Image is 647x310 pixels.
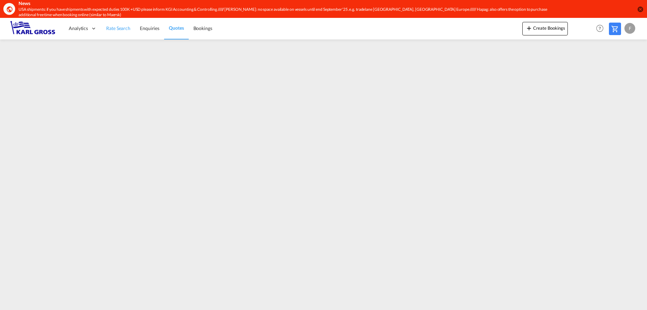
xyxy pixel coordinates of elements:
[19,7,548,18] div: USA shipments: if you have shipments with expected duties 100K +USD please inform KGI Accounting ...
[10,21,56,36] img: 3269c73066d711f095e541db4db89301.png
[637,6,644,12] button: icon-close-circle
[6,6,13,12] md-icon: icon-earth
[189,18,217,39] a: Bookings
[594,23,606,34] span: Help
[164,18,188,39] a: Quotes
[594,23,609,35] div: Help
[522,22,568,35] button: icon-plus 400-fgCreate Bookings
[193,25,212,31] span: Bookings
[169,25,184,31] span: Quotes
[525,24,533,32] md-icon: icon-plus 400-fg
[135,18,164,39] a: Enquiries
[624,23,635,34] div: F
[101,18,135,39] a: Rate Search
[106,25,130,31] span: Rate Search
[64,18,101,39] div: Analytics
[140,25,159,31] span: Enquiries
[69,25,88,32] span: Analytics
